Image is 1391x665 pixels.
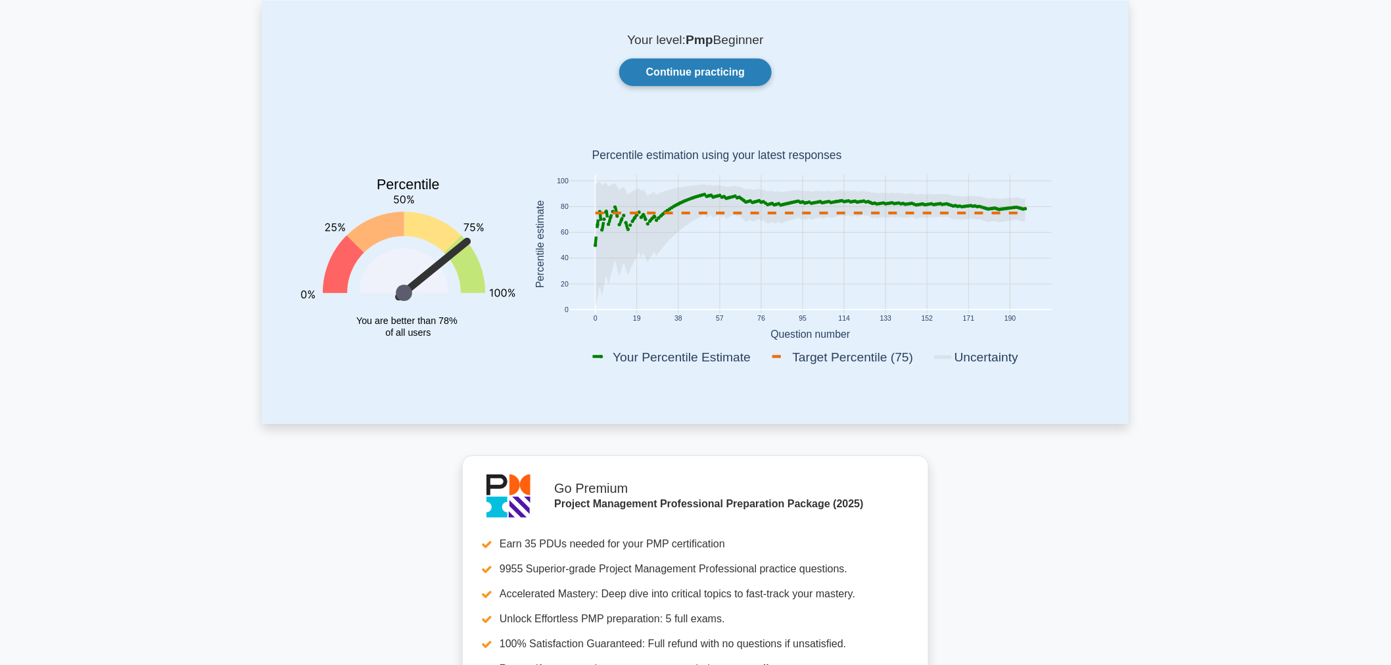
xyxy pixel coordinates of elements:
[799,315,807,323] text: 95
[561,204,569,211] text: 80
[561,229,569,237] text: 60
[594,315,598,323] text: 0
[377,177,440,193] text: Percentile
[963,315,975,323] text: 171
[385,327,431,338] tspan: of all users
[619,58,772,86] a: Continue practicing
[757,315,765,323] text: 76
[561,281,569,288] text: 20
[839,315,851,323] text: 114
[716,315,724,323] text: 57
[592,149,842,162] text: Percentile estimation using your latest responses
[674,315,682,323] text: 38
[1004,315,1016,323] text: 190
[771,329,851,340] text: Question number
[293,32,1098,48] p: Your level: Beginner
[557,177,569,185] text: 100
[561,255,569,262] text: 40
[534,200,546,288] text: Percentile estimate
[686,33,713,47] b: Pmp
[922,315,933,323] text: 152
[356,316,458,327] tspan: You are better than 78%
[633,315,641,323] text: 19
[880,315,892,323] text: 133
[565,307,569,314] text: 0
